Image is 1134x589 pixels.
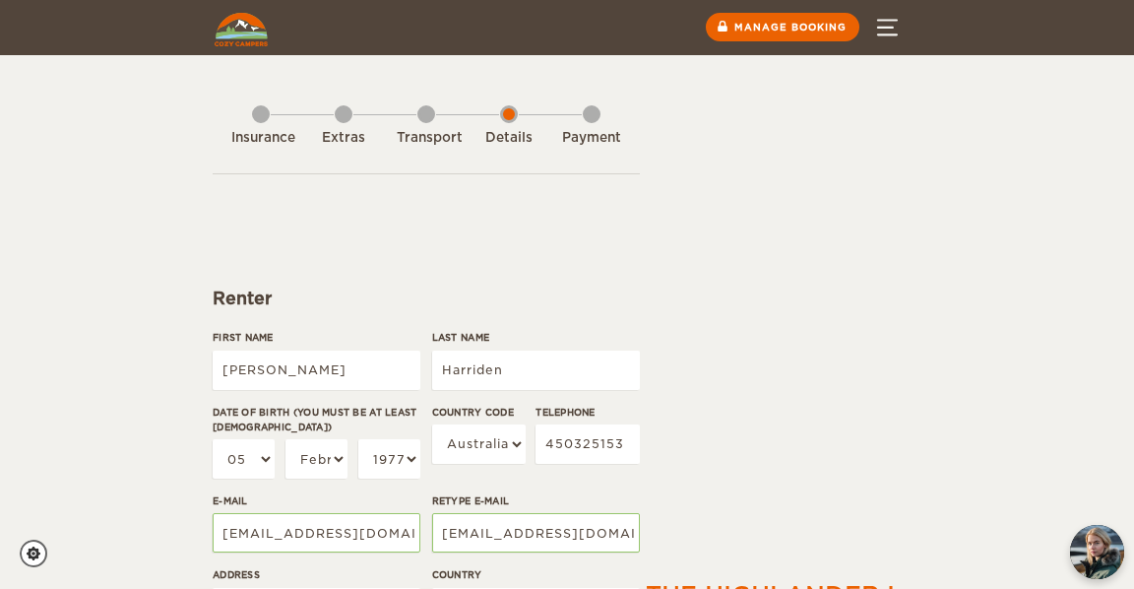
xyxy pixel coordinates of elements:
div: Payment [562,129,621,148]
img: Freyja at Cozy Campers [1070,525,1124,579]
div: Insurance [231,129,290,148]
div: Transport [397,129,456,148]
input: e.g. William [213,351,420,390]
label: E-mail [213,493,420,508]
img: Cozy Campers [215,13,268,46]
div: Extras [314,129,373,148]
input: e.g. Smith [432,351,640,390]
label: First Name [213,330,420,345]
a: Manage booking [706,13,859,41]
div: Renter [213,287,640,310]
label: Country Code [432,405,526,420]
input: e.g. example@example.com [213,513,420,553]
div: Details [479,129,538,148]
label: Date of birth (You must be at least [DEMOGRAPHIC_DATA]) [213,405,420,435]
input: e.g. example@example.com [432,513,640,553]
a: Cookie settings [20,540,60,567]
button: chat-button [1070,525,1124,579]
input: e.g. 1 234 567 890 [535,425,640,464]
label: Address [213,567,420,582]
label: Country [432,567,640,582]
label: Retype E-mail [432,493,640,508]
label: Telephone [535,405,640,420]
label: Last Name [432,330,640,345]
